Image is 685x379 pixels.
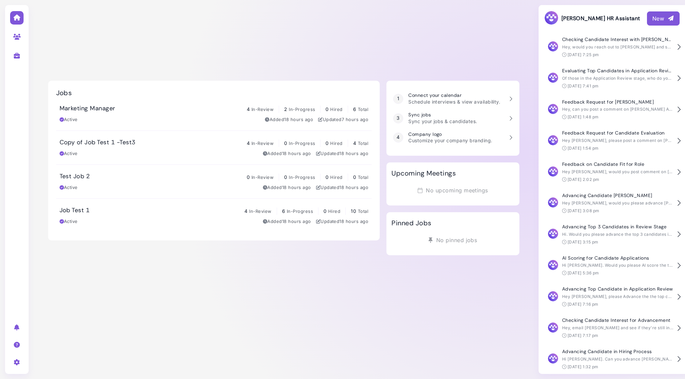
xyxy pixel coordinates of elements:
span: Hired [330,175,342,180]
time: Aug 23, 2025 [282,219,311,224]
div: Updated [316,218,369,225]
h3: Job Test 1 [60,207,90,214]
div: Active [60,184,78,191]
button: Checking Candidate Interest for Advancement Hey, email [PERSON_NAME] and see if they're still int... [544,312,680,344]
h4: Checking Candidate Interest with [PERSON_NAME] [562,37,673,42]
div: Active [60,150,78,157]
a: 4 Company logo Customize your company branding. [390,128,516,148]
span: Hired [330,107,342,112]
h3: Connect your calendar [408,92,500,98]
h4: Feedback Request for Candidate Evaluation [562,130,673,136]
h4: Feedback Request for [PERSON_NAME] [562,99,673,105]
span: 6 [353,106,356,112]
button: Checking Candidate Interest with [PERSON_NAME] Hey, would you reach out to [PERSON_NAME] and see ... [544,32,680,63]
span: In-Review [249,209,271,214]
span: In-Review [251,175,274,180]
a: Job Test 1 4 In-Review 6 In-Progress 0 Hired 10 Total Active Added18 hours ago Updated18 hours ago [56,199,372,232]
a: 1 Connect your calendar Schedule interviews & view availability. [390,89,516,109]
div: Added [263,184,311,191]
h4: Advancing Top Candidate in Application Review [562,286,673,292]
button: New [647,11,680,26]
h3: Marketing Manager [60,105,115,112]
h4: Evaluating Top Candidates in Application Review [562,68,673,74]
time: Aug 23, 2025 [282,185,311,190]
span: 0 [323,208,327,214]
span: 4 [353,140,356,146]
time: [DATE] 3:08 pm [568,208,600,213]
div: Active [60,116,78,123]
button: Evaluating Top Candidates in Application Review Of those in the Application Review stage, who do ... [544,63,680,94]
button: Feedback Request for Candidate Evaluation Hey [PERSON_NAME], please post a comment on [PERSON_NAM... [544,125,680,156]
p: Customize your company branding. [408,137,492,144]
span: 4 [244,208,247,214]
h3: [PERSON_NAME] HR Assistant [544,10,640,26]
time: [DATE] 2:02 pm [568,177,600,182]
p: Schedule interviews & view availability. [408,98,500,105]
h3: Company logo [408,131,492,137]
span: In-Progress [289,175,315,180]
span: 0 [284,174,287,180]
a: Marketing Manager 4 In-Review 2 In-Progress 0 Hired 6 Total Active Added18 hours ago Updated7 hou... [56,97,372,130]
time: Aug 23, 2025 [339,151,368,156]
time: [DATE] 5:36 pm [568,270,599,275]
time: [DATE] 3:15 pm [568,239,598,244]
span: 0 [326,106,329,112]
span: Total [358,107,368,112]
span: Total [358,209,368,214]
time: [DATE] 1:54 pm [568,146,599,151]
div: 3 [393,113,403,123]
h4: AI Scoring for Candidate Applications [562,255,673,261]
div: New [652,14,674,23]
h4: Advancing Candidate in Hiring Process [562,349,673,354]
span: 6 [282,208,285,214]
div: Active [60,218,78,225]
span: 4 [247,140,250,146]
time: [DATE] 7:41 pm [568,83,599,88]
time: [DATE] 7:17 pm [568,333,598,338]
h4: Advancing Top 3 Candidates in Review Stage [562,224,673,230]
h4: Checking Candidate Interest for Advancement [562,317,673,323]
a: Test Job 2 0 In-Review 0 In-Progress 0 Hired 0 Total Active Added18 hours ago Updated18 hours ago [56,165,372,198]
h3: Test Job 2 [60,173,90,180]
p: Sync your jobs & candidates. [408,118,477,125]
span: Hi [PERSON_NAME]. Can you advance [PERSON_NAME]? [562,356,679,362]
span: Total [358,175,368,180]
time: Aug 23, 2025 [284,117,313,122]
time: Aug 23, 2025 [339,219,368,224]
time: Aug 23, 2025 [282,151,311,156]
span: Total [358,141,368,146]
div: Added [265,116,313,123]
button: Advancing Top 3 Candidates in Review Stage Hi. Would you please advance the top 3 candidates in t... [544,219,680,250]
span: 0 [247,174,250,180]
span: In-Review [251,141,274,146]
span: 0 [353,174,356,180]
button: Feedback Request for [PERSON_NAME] Hey, can you post a comment on [PERSON_NAME] Applicant sharing... [544,94,680,125]
span: 0 [326,140,329,146]
div: Updated [318,116,368,123]
span: 10 [351,208,356,214]
time: [DATE] 1:32 pm [568,364,598,369]
time: [DATE] 1:48 pm [568,114,599,119]
span: Hired [330,141,342,146]
h3: Copy of Job Test 1 -Test3 [60,139,136,146]
div: Added [263,150,311,157]
div: 4 [393,132,403,143]
div: No pinned jobs [391,234,514,247]
time: Aug 23, 2025 [342,117,368,122]
button: Advancing Candidate [PERSON_NAME] Hey [PERSON_NAME], would you please advance [PERSON_NAME]? [DAT... [544,188,680,219]
a: 3 Sync jobs Sync your jobs & candidates. [390,109,516,128]
span: In-Progress [287,209,313,214]
h3: Sync jobs [408,112,477,118]
span: 0 [326,174,329,180]
h4: Advancing Candidate [PERSON_NAME] [562,193,673,198]
button: AI Scoring for Candidate Applications Hi [PERSON_NAME]. Would you please AI score the two candida... [544,250,680,281]
span: 2 [284,106,287,112]
a: Copy of Job Test 1 -Test3 4 In-Review 0 In-Progress 0 Hired 4 Total Active Added18 hours ago Upda... [56,131,372,164]
span: Hired [328,209,340,214]
span: In-Review [251,107,274,112]
span: 0 [284,140,287,146]
time: [DATE] 7:16 pm [568,302,598,307]
div: Updated [316,150,369,157]
button: Feedback on Candidate Fit for Role Hey [PERSON_NAME], would you post comment on [PERSON_NAME] sha... [544,156,680,188]
button: Advancing Candidate in Hiring Process Hi [PERSON_NAME]. Can you advance [PERSON_NAME]? [DATE] 1:3... [544,344,680,375]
